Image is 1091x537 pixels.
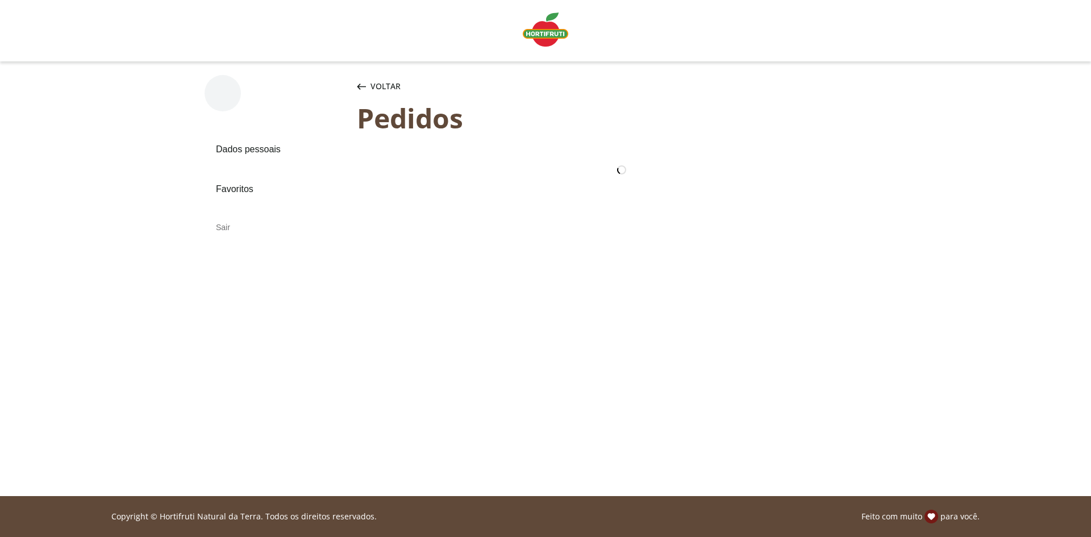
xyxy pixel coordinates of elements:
[205,134,348,165] a: Dados pessoais
[357,102,886,134] div: Pedidos
[523,13,568,47] img: Logo
[5,510,1086,523] div: Linha de sessão
[355,75,403,98] button: Voltar
[861,510,980,523] p: Feito com muito para você.
[518,8,573,53] a: Logo
[205,214,348,241] div: Sair
[925,510,938,523] img: amor
[111,511,377,522] p: Copyright © Hortifruti Natural da Terra. Todos os direitos reservados.
[617,165,626,174] img: loader
[370,81,401,92] span: Voltar
[205,174,348,205] a: Favoritos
